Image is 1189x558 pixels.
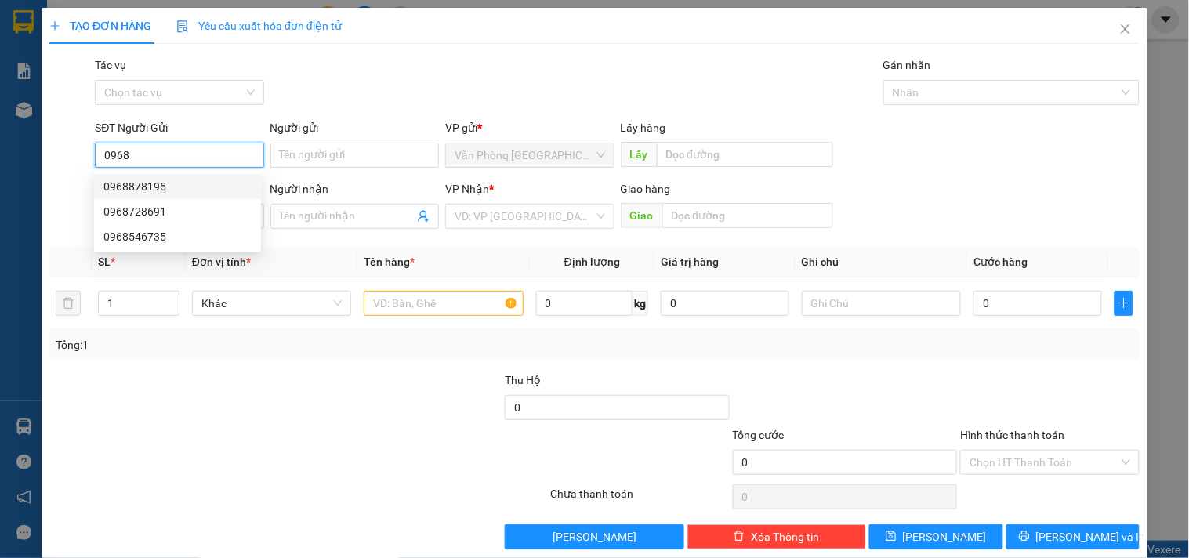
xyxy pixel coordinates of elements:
button: printer[PERSON_NAME] và In [1006,524,1140,549]
li: Quý Thảo [8,8,227,38]
span: Xóa Thông tin [751,528,819,545]
input: Dọc đường [662,203,833,228]
span: SL [98,255,111,268]
span: Văn Phòng Tân Phú [455,143,604,167]
li: VP VP Đắk Lắk [108,67,208,84]
span: printer [1019,531,1030,543]
span: Giao [621,203,662,228]
input: Dọc đường [657,142,833,167]
img: icon [176,20,189,33]
span: Tên hàng [364,255,415,268]
label: Hình thức thanh toán [960,429,1064,441]
div: VP gửi [445,119,614,136]
span: save [886,531,897,543]
span: Khác [201,292,342,315]
div: Chưa thanh toán [549,485,730,513]
div: 0968728691 [103,203,252,220]
span: user-add [417,210,430,223]
input: 0 [661,291,789,316]
div: 0968546735 [94,224,261,249]
li: VP Văn Phòng [GEOGRAPHIC_DATA] [8,67,108,118]
span: Lấy hàng [621,121,666,134]
span: Giao hàng [621,183,671,195]
div: 0968728691 [94,199,261,224]
div: 0968878195 [103,178,252,195]
span: [PERSON_NAME] [553,528,636,545]
span: Tổng cước [733,429,785,441]
label: Tác vụ [95,59,126,71]
div: SĐT Người Gửi [95,119,263,136]
span: Thu Hộ [505,374,541,386]
div: Người nhận [270,180,439,197]
span: environment [108,87,119,98]
span: plus [1115,297,1133,310]
div: Tổng: 1 [56,336,460,353]
span: TẠO ĐƠN HÀNG [49,20,151,32]
button: deleteXóa Thông tin [687,524,866,549]
span: close [1119,23,1132,35]
input: VD: Bàn, Ghế [364,291,523,316]
label: Gán nhãn [883,59,931,71]
span: Lấy [621,142,657,167]
span: [PERSON_NAME] và In [1036,528,1146,545]
span: Đơn vị tính [192,255,251,268]
span: delete [734,531,745,543]
span: kg [633,291,648,316]
th: Ghi chú [796,247,967,277]
input: Ghi Chú [802,291,961,316]
span: Cước hàng [973,255,1028,268]
span: Giá trị hàng [661,255,719,268]
span: Yêu cầu xuất hóa đơn điện tử [176,20,342,32]
button: delete [56,291,81,316]
div: 0968878195 [94,174,261,199]
button: save[PERSON_NAME] [869,524,1002,549]
button: [PERSON_NAME] [505,524,683,549]
span: plus [49,20,60,31]
div: Người gửi [270,119,439,136]
div: 0968546735 [103,228,252,245]
span: [PERSON_NAME] [903,528,987,545]
span: VP Nhận [445,183,489,195]
button: plus [1115,291,1133,316]
span: Định lượng [564,255,620,268]
button: Close [1104,8,1147,52]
